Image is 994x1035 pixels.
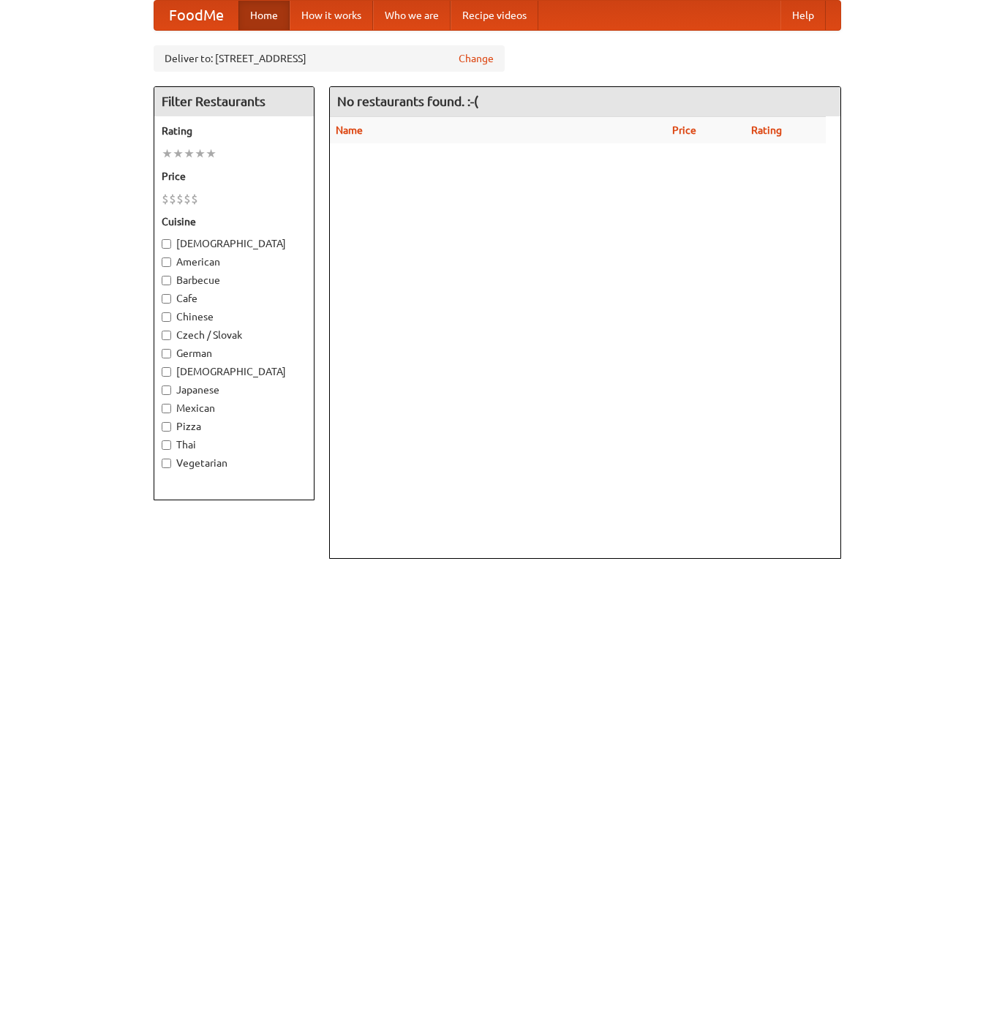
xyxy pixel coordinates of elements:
[184,191,191,207] li: $
[162,437,306,452] label: Thai
[751,124,782,136] a: Rating
[162,255,306,269] label: American
[154,87,314,116] h4: Filter Restaurants
[162,294,171,304] input: Cafe
[162,273,306,287] label: Barbecue
[373,1,451,30] a: Who we are
[206,146,217,162] li: ★
[162,312,171,322] input: Chinese
[162,346,306,361] label: German
[672,124,696,136] a: Price
[195,146,206,162] li: ★
[162,440,171,450] input: Thai
[162,456,306,470] label: Vegetarian
[290,1,373,30] a: How it works
[176,191,184,207] li: $
[162,214,306,229] h5: Cuisine
[162,383,306,397] label: Japanese
[162,367,171,377] input: [DEMOGRAPHIC_DATA]
[162,419,306,434] label: Pizza
[162,236,306,251] label: [DEMOGRAPHIC_DATA]
[162,401,306,415] label: Mexican
[336,124,363,136] a: Name
[162,169,306,184] h5: Price
[162,257,171,267] input: American
[162,404,171,413] input: Mexican
[162,459,171,468] input: Vegetarian
[184,146,195,162] li: ★
[162,239,171,249] input: [DEMOGRAPHIC_DATA]
[337,94,478,108] ng-pluralize: No restaurants found. :-(
[162,331,171,340] input: Czech / Slovak
[162,328,306,342] label: Czech / Slovak
[162,291,306,306] label: Cafe
[191,191,198,207] li: $
[169,191,176,207] li: $
[451,1,538,30] a: Recipe videos
[459,51,494,66] a: Change
[154,1,238,30] a: FoodMe
[162,422,171,432] input: Pizza
[154,45,505,72] div: Deliver to: [STREET_ADDRESS]
[780,1,826,30] a: Help
[162,124,306,138] h5: Rating
[162,191,169,207] li: $
[162,276,171,285] input: Barbecue
[162,385,171,395] input: Japanese
[162,349,171,358] input: German
[238,1,290,30] a: Home
[162,364,306,379] label: [DEMOGRAPHIC_DATA]
[173,146,184,162] li: ★
[162,146,173,162] li: ★
[162,309,306,324] label: Chinese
